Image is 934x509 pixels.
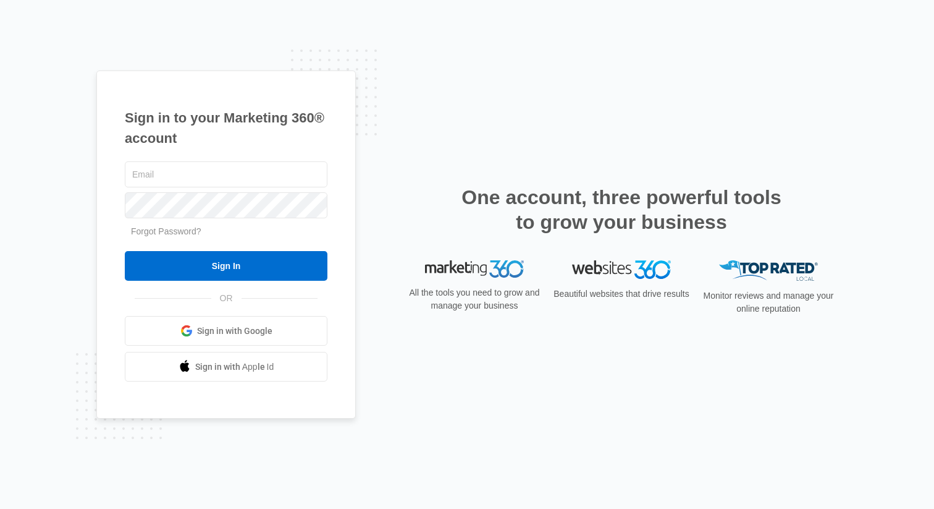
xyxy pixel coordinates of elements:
[125,108,327,148] h1: Sign in to your Marketing 360® account
[405,286,544,312] p: All the tools you need to grow and manage your business
[211,292,242,305] span: OR
[131,226,201,236] a: Forgot Password?
[197,325,272,338] span: Sign in with Google
[125,251,327,281] input: Sign In
[125,316,327,346] a: Sign in with Google
[458,185,785,234] h2: One account, three powerful tools to grow your business
[572,260,671,278] img: Websites 360
[125,352,327,382] a: Sign in with Apple Id
[552,288,691,301] p: Beautiful websites that drive results
[195,361,274,374] span: Sign in with Apple Id
[425,260,524,278] img: Marketing 360
[699,289,838,315] p: Monitor reviews and manage your online reputation
[125,161,327,187] input: Email
[719,260,818,281] img: Top Rated Local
